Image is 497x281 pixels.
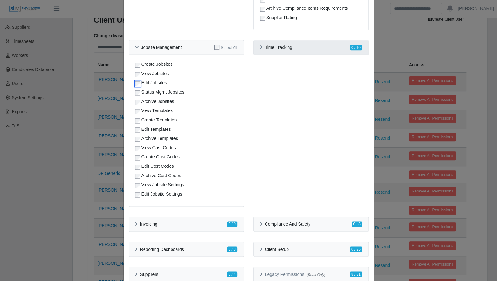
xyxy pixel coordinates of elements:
label: Archive Jobsites [141,98,174,105]
span: 0 / 8 [352,221,362,227]
label: Create Cost Codes [141,154,180,161]
span: 0 / 10 [350,45,362,50]
label: View Jobsite Settings [141,181,184,188]
span: 0 / 4 [227,271,237,277]
label: Archive Compliance Items Requirements [266,5,348,12]
h6: Compliance And Safety [265,222,311,227]
h6: Suppliers [140,272,158,277]
span: 0 / 3 [227,246,237,252]
label: Select All [221,44,237,50]
label: View Cost Codes [141,145,176,151]
h6: Reporting Dashboards [140,247,184,252]
label: Status Mgmt Jobsites [141,89,185,96]
label: Supplier Rating [266,14,297,21]
span: 0 / 25 [350,246,362,252]
label: Edit Jobsites [141,79,167,86]
span: (Read Only) [307,273,325,276]
label: Create Jobsites [141,61,173,68]
label: Edit Jobsite Settings [141,191,182,198]
h6: Jobsite Management [141,45,182,50]
h6: Legacy Permissions [265,272,326,277]
label: Create Templates [141,117,177,124]
h6: Time Tracking [265,45,292,50]
label: Edit Cost Codes [141,163,174,170]
label: View Templates [141,107,173,114]
h6: Invoicing [140,222,157,227]
label: View Jobsites [141,70,169,77]
label: Archive Templates [141,135,178,142]
h6: Client Setup [265,247,289,252]
label: Archive Cost Codes [141,172,181,179]
label: Edit Templates [141,126,171,133]
span: 8 / 31 [350,271,362,277]
span: 0 / 9 [227,221,237,227]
